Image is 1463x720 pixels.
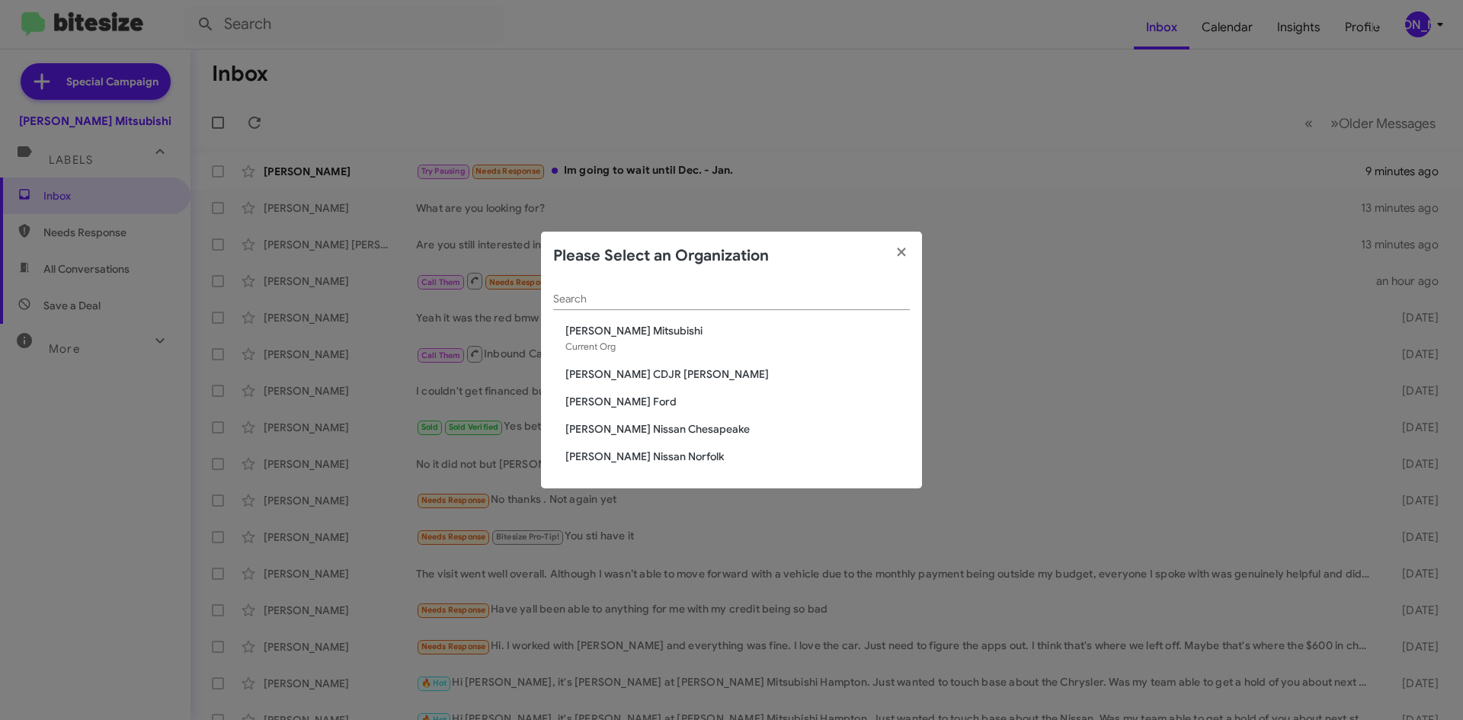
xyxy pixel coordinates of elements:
[565,421,910,437] span: [PERSON_NAME] Nissan Chesapeake
[565,323,910,338] span: [PERSON_NAME] Mitsubishi
[565,366,910,382] span: [PERSON_NAME] CDJR [PERSON_NAME]
[553,244,769,268] h2: Please Select an Organization
[565,449,910,464] span: [PERSON_NAME] Nissan Norfolk
[565,341,616,352] span: Current Org
[565,394,910,409] span: [PERSON_NAME] Ford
